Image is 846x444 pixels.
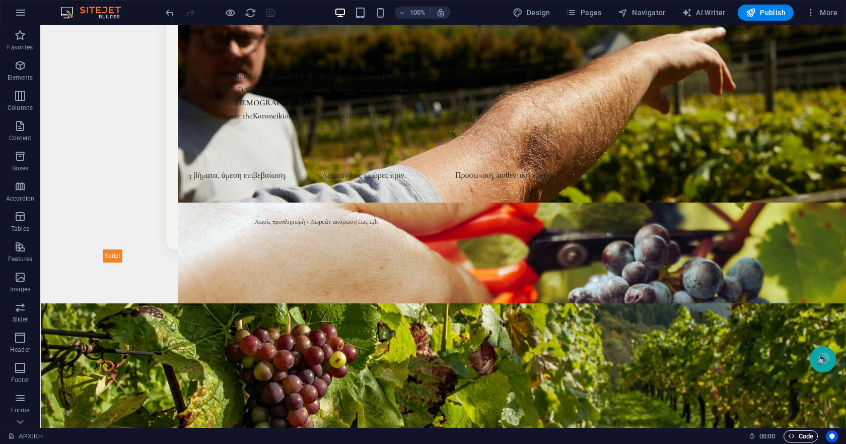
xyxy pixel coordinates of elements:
img: website_grey.svg [16,26,24,34]
p: Footer [11,376,29,384]
div: v 4.0.25 [28,16,49,24]
p: Images [10,285,31,293]
a: Click to cancel selection. Double-click to open Pages [8,430,43,442]
div: Domain Overview [38,59,90,66]
p: Columns [8,104,33,112]
div: Domain: [DOMAIN_NAME] [26,26,111,34]
img: logo_orange.svg [16,16,24,24]
p: Forms [11,406,29,414]
p: Slider [13,315,28,324]
p: Header [10,346,30,354]
div: Keywords by Traffic [111,59,170,66]
p: Boxes [12,164,29,172]
span: : [766,432,768,440]
img: tab_keywords_by_traffic_grey.svg [100,58,108,67]
span: Code [788,430,813,442]
button: More [802,5,841,21]
p: Accordion [6,195,34,203]
p: Content [9,134,31,142]
span: More [806,8,837,18]
span: 00 00 [759,430,775,442]
p: Tables [11,225,29,233]
p: Elements [8,74,33,82]
button: Usercentrics [826,430,838,442]
p: Features [8,255,32,263]
p: Favorites [7,43,33,51]
img: tab_domain_overview_orange.svg [27,58,35,67]
iframe: To enrich screen reader interactions, please activate Accessibility in Grammarly extension settings [40,25,846,428]
button: Code [784,430,818,442]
